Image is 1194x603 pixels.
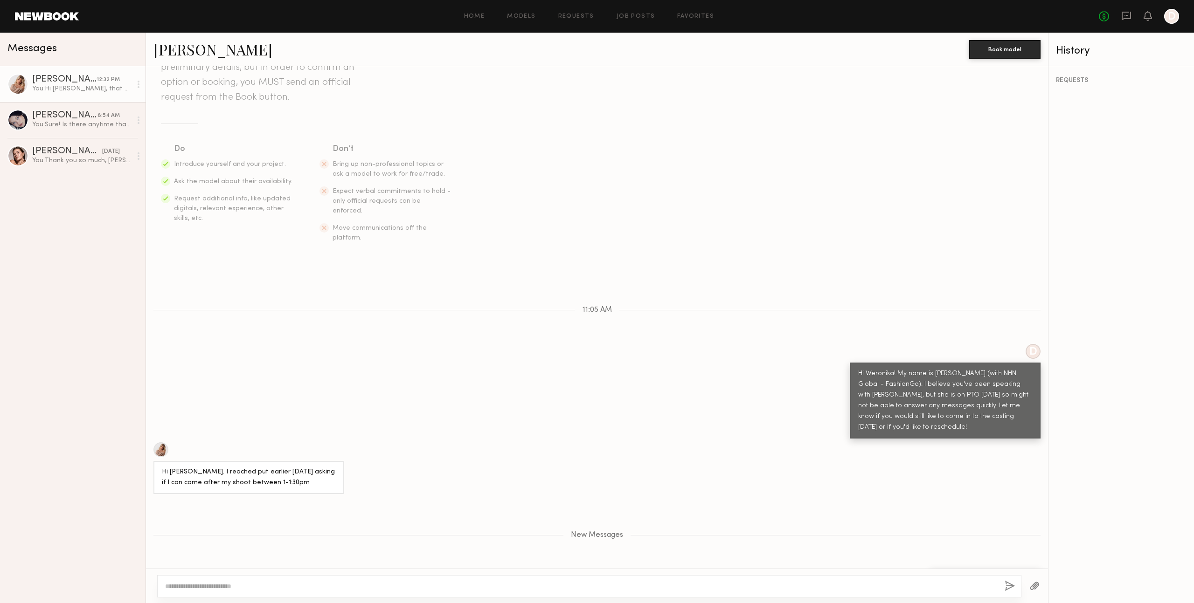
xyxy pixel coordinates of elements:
div: Hi [PERSON_NAME]. I reached put earlier [DATE] asking if I can come after my shoot between 1-1:30pm [162,467,336,488]
a: Models [507,14,535,20]
div: REQUESTS [1056,77,1187,84]
a: Home [464,14,485,20]
span: Expect verbal commitments to hold - only official requests can be enforced. [333,188,451,214]
a: Book model [969,45,1041,53]
div: [PERSON_NAME] [32,111,97,120]
span: Introduce yourself and your project. [174,161,286,167]
div: 12:32 PM [97,75,120,84]
a: Job Posts [617,14,655,20]
div: Don’t [333,143,452,156]
div: [PERSON_NAME] [32,75,97,84]
div: 8:54 AM [97,111,120,120]
span: Move communications off the platform. [333,225,427,241]
a: D [1164,9,1179,24]
span: Ask the model about their availability. [174,178,292,185]
span: New Messages [571,531,623,539]
span: Messages [7,43,57,54]
a: [PERSON_NAME] [153,39,272,59]
span: Bring up non-professional topics or ask a model to work for free/trade. [333,161,445,177]
div: [PERSON_NAME] [32,147,102,156]
span: 11:05 AM [583,306,612,314]
a: Requests [558,14,594,20]
button: Book model [969,40,1041,59]
a: Favorites [677,14,714,20]
span: Request additional info, like updated digitals, relevant experience, other skills, etc. [174,196,291,221]
div: You: Hi [PERSON_NAME], that works! [32,84,132,93]
div: [DATE] [102,147,120,156]
div: Hi Weronika! My name is [PERSON_NAME] (with NHN Global - FashionGo). I believe you've been speaki... [858,369,1032,433]
div: Do [174,143,293,156]
div: You: Thank you so much, [PERSON_NAME]!! [32,156,132,165]
div: You: Sure! Is there anytime that is best for you? [32,120,132,129]
div: History [1056,46,1187,56]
